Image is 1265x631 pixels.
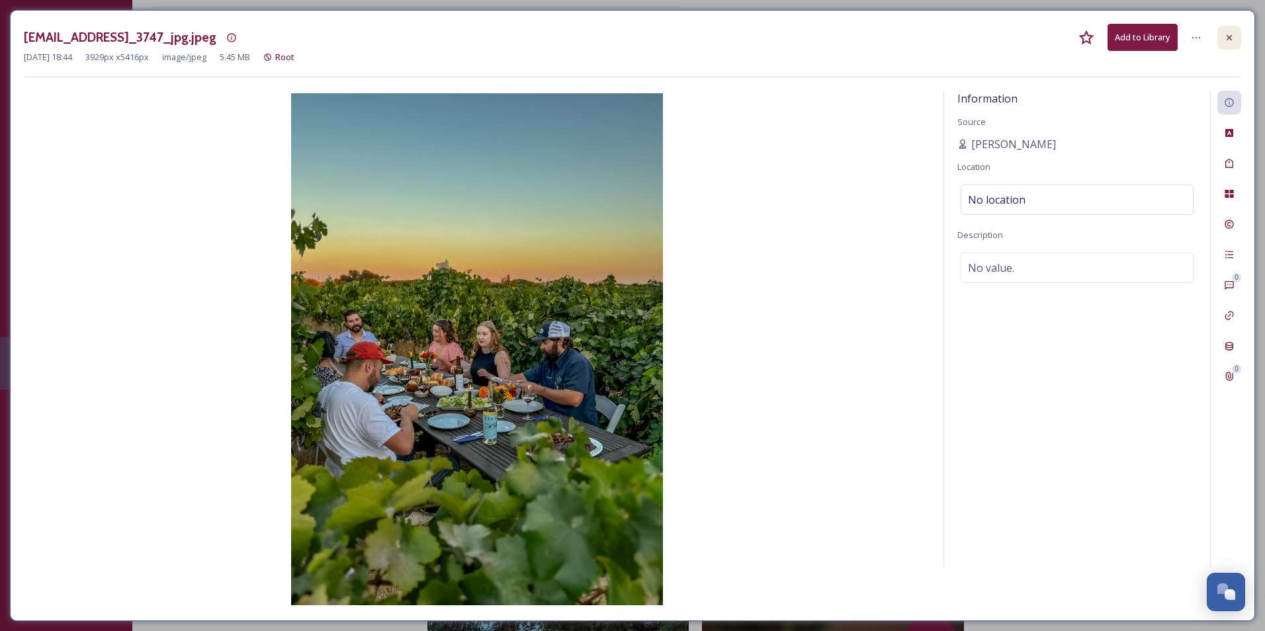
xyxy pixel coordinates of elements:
button: Open Chat [1207,573,1245,611]
span: [PERSON_NAME] [971,136,1056,152]
img: soyintoyoucandles%40gmail.com-IMG_3747_jpg.jpeg [24,93,930,605]
button: Add to Library [1108,24,1178,51]
span: No value. [968,260,1014,276]
span: Root [275,51,294,63]
span: 3929 px x 5416 px [85,51,149,63]
span: Information [957,91,1018,106]
div: 0 [1232,273,1241,282]
span: 5.45 MB [220,51,250,63]
span: No location [968,192,1025,208]
span: image/jpeg [162,51,206,63]
span: Description [957,229,1003,241]
div: 0 [1232,364,1241,374]
h3: [EMAIL_ADDRESS]_3747_jpg.jpeg [24,28,216,47]
span: [DATE] 18:44 [24,51,72,63]
span: Location [957,161,990,173]
span: Source [957,116,986,128]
